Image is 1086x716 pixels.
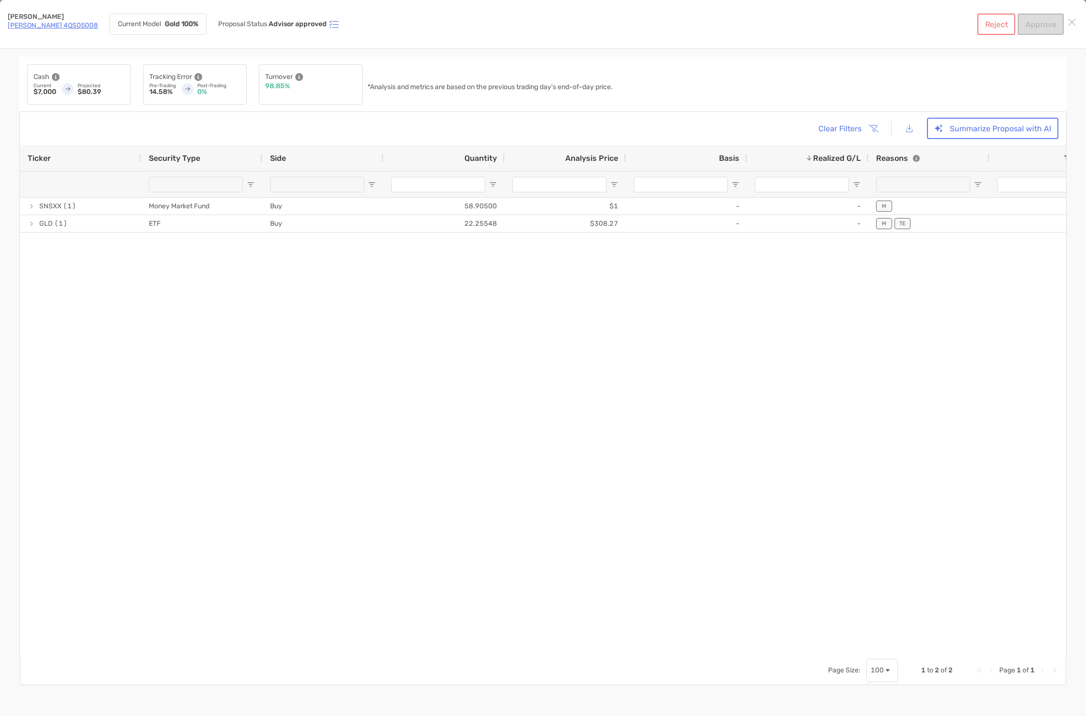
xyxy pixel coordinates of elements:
[391,177,485,192] input: Quantity Filter Input
[197,89,240,95] p: 0%
[999,666,1015,674] span: Page
[383,215,505,232] div: 22.25548
[262,198,383,215] div: Buy
[1038,667,1046,674] div: Next Page
[78,83,125,89] p: Projected
[63,198,76,214] span: (1)
[899,220,906,227] p: TE
[882,203,886,209] p: M
[876,154,920,163] div: Reasons
[78,89,125,95] p: $80.39
[265,71,293,83] p: Turnover
[33,71,49,83] p: Cash
[853,181,861,188] button: Open Filter Menu
[262,215,383,232] div: Buy
[269,20,327,28] p: Advisor approved
[149,71,192,83] p: Tracking Error
[505,215,626,232] div: $308.27
[464,154,497,163] span: Quantity
[33,83,56,89] p: Current
[927,118,1058,139] button: Summarize Proposal with AI
[811,118,884,139] button: Clear Filters
[265,83,290,90] p: 98.85%
[935,666,939,674] span: 2
[505,198,626,215] div: $1
[976,667,984,674] div: First Page
[328,18,340,30] img: icon status
[977,14,1015,35] button: Reject
[828,666,861,674] div: Page Size:
[1030,666,1035,674] span: 1
[610,181,618,188] button: Open Filter Menu
[368,181,376,188] button: Open Filter Menu
[149,154,200,163] span: Security Type
[988,667,995,674] div: Previous Page
[218,20,267,28] p: Proposal Status
[165,20,198,28] strong: Gold 100%
[927,666,933,674] span: to
[33,89,56,95] p: $7,000
[732,181,739,188] button: Open Filter Menu
[118,21,161,28] p: Current Model
[974,181,982,188] button: Open Filter Menu
[39,216,53,232] span: GLD
[141,198,262,215] div: Money Market Fund
[489,181,497,188] button: Open Filter Menu
[197,83,240,89] p: Post-Trading
[747,215,868,232] div: -
[866,659,898,682] div: Page Size
[882,220,886,227] p: M
[247,181,255,188] button: Open Filter Menu
[270,154,286,163] span: Side
[1065,16,1079,30] button: Close modal
[8,21,98,30] a: [PERSON_NAME] 4QS05008
[141,215,262,232] div: ETF
[1050,667,1058,674] div: Last Page
[149,89,176,95] p: 14.58%
[941,666,947,674] span: of
[383,198,505,215] div: 58.90500
[39,198,62,214] span: SNSXX
[719,154,739,163] span: Basis
[948,666,953,674] span: 2
[626,198,747,215] div: -
[28,154,51,163] span: Ticker
[871,666,884,674] div: 100
[813,154,861,163] span: Realized G/L
[634,177,728,192] input: Basis Filter Input
[1022,666,1029,674] span: of
[149,83,176,89] p: Pre-Trading
[755,177,849,192] input: Realized G/L Filter Input
[747,198,868,215] div: -
[626,215,747,232] div: -
[921,666,926,674] span: 1
[565,154,618,163] span: Analysis Price
[512,177,607,192] input: Analysis Price Filter Input
[8,14,98,20] p: [PERSON_NAME]
[1017,666,1021,674] span: 1
[367,84,613,91] p: *Analysis and metrics are based on the previous trading day's end-of-day price.
[54,216,67,232] span: (1)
